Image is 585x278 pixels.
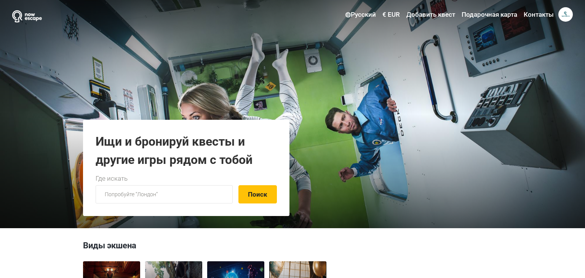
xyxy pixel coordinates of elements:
[345,12,351,17] img: Русский
[460,8,519,22] a: Подарочная карта
[404,8,457,22] a: Добавить квест
[522,8,556,22] a: Контакты
[96,174,128,184] label: Где искать
[380,8,402,22] a: € EUR
[96,132,277,169] h1: Ищи и бронируй квесты и другие игры рядом с тобой
[12,10,42,22] img: Nowescape logo
[344,8,378,22] a: Русский
[238,185,277,203] button: Поиск
[96,185,233,203] input: Попробуйте “Лондон”
[83,240,502,256] h3: Виды экшена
